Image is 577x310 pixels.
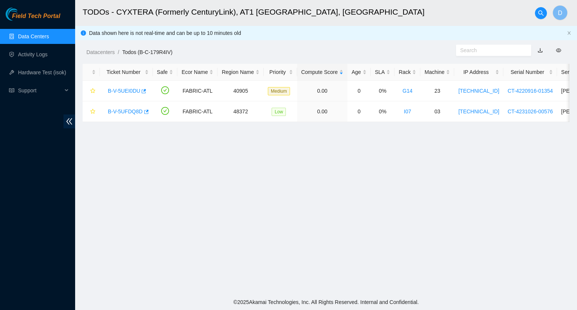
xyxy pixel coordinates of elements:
button: search [535,7,547,19]
a: CT-4231026-00576 [508,108,553,114]
a: CT-4220916-01354 [508,88,553,94]
button: star [87,85,96,97]
button: star [87,105,96,117]
td: 23 [420,81,454,101]
td: 03 [420,101,454,122]
span: star [90,109,95,115]
button: download [532,44,548,56]
a: Data Centers [18,33,49,39]
span: Medium [268,87,290,95]
span: Low [272,108,286,116]
a: Datacenters [86,49,115,55]
span: eye [556,48,561,53]
a: [TECHNICAL_ID] [458,88,499,94]
td: 0 [347,101,371,122]
a: Activity Logs [18,51,48,57]
a: Hardware Test (isok) [18,69,66,75]
td: FABRIC-ATL [177,81,218,101]
td: FABRIC-ATL [177,101,218,122]
input: Search [460,46,521,54]
td: 0.00 [297,101,347,122]
a: Akamai TechnologiesField Tech Portal [6,14,60,23]
span: star [90,88,95,94]
a: B-V-5UEI0DU [108,88,140,94]
span: double-left [63,114,75,128]
button: close [567,31,571,36]
span: / [118,49,119,55]
span: Support [18,83,62,98]
span: D [558,8,562,18]
a: [TECHNICAL_ID] [458,108,499,114]
td: 40905 [218,81,264,101]
td: 0% [371,101,394,122]
td: 48372 [218,101,264,122]
img: Akamai Technologies [6,8,38,21]
a: I07 [404,108,411,114]
td: 0.00 [297,81,347,101]
a: G14 [403,88,412,94]
button: D [553,5,568,20]
a: Todos (B-C-179R4IV) [122,49,172,55]
footer: © 2025 Akamai Technologies, Inc. All Rights Reserved. Internal and Confidential. [75,294,577,310]
span: Field Tech Portal [12,13,60,20]
span: search [535,10,547,16]
td: 0 [347,81,371,101]
td: 0% [371,81,394,101]
span: close [567,31,571,35]
span: check-circle [161,86,169,94]
span: read [9,88,14,93]
a: B-V-5UFDQ8D [108,108,143,114]
a: download [538,47,543,53]
span: check-circle [161,107,169,115]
